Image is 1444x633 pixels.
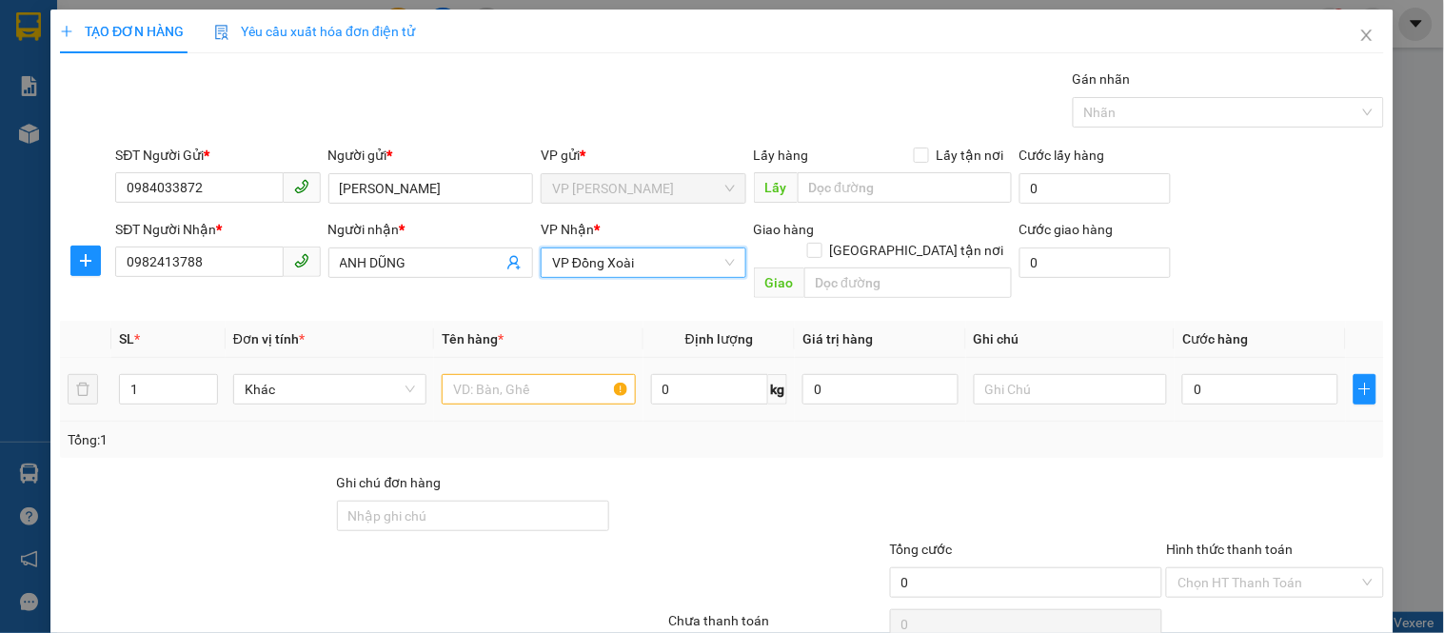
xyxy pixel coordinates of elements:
[974,374,1167,405] input: Ghi Chú
[68,374,98,405] button: delete
[70,246,101,276] button: plus
[245,375,415,404] span: Khác
[1355,382,1375,397] span: plus
[1354,374,1376,405] button: plus
[1073,71,1131,87] label: Gán nhãn
[754,148,809,163] span: Lấy hàng
[768,374,787,405] span: kg
[1019,222,1114,237] label: Cước giao hàng
[233,331,305,346] span: Đơn vị tính
[754,172,798,203] span: Lấy
[328,145,533,166] div: Người gửi
[442,374,635,405] input: VD: Bàn, Ghế
[214,25,229,40] img: icon
[929,145,1012,166] span: Lấy tận nơi
[541,145,745,166] div: VP gửi
[1166,542,1293,557] label: Hình thức thanh toán
[442,331,504,346] span: Tên hàng
[1359,28,1375,43] span: close
[966,321,1175,358] th: Ghi chú
[294,253,309,268] span: phone
[754,267,804,298] span: Giao
[804,267,1012,298] input: Dọc đường
[337,501,610,531] input: Ghi chú đơn hàng
[115,219,320,240] div: SĐT Người Nhận
[68,429,559,450] div: Tổng: 1
[506,255,522,270] span: user-add
[60,25,73,38] span: plus
[1019,247,1172,278] input: Cước giao hàng
[60,24,184,39] span: TẠO ĐƠN HÀNG
[552,174,734,203] span: VP Minh Hưng
[802,374,959,405] input: 0
[328,219,533,240] div: Người nhận
[541,222,594,237] span: VP Nhận
[798,172,1012,203] input: Dọc đường
[890,542,953,557] span: Tổng cước
[1019,148,1105,163] label: Cước lấy hàng
[71,253,100,268] span: plus
[337,475,442,490] label: Ghi chú đơn hàng
[1340,10,1394,63] button: Close
[294,179,309,194] span: phone
[115,145,320,166] div: SĐT Người Gửi
[822,240,1012,261] span: [GEOGRAPHIC_DATA] tận nơi
[685,331,753,346] span: Định lượng
[802,331,873,346] span: Giá trị hàng
[552,248,734,277] span: VP Đồng Xoài
[754,222,815,237] span: Giao hàng
[1019,173,1172,204] input: Cước lấy hàng
[214,24,415,39] span: Yêu cầu xuất hóa đơn điện tử
[1182,331,1248,346] span: Cước hàng
[119,331,134,346] span: SL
